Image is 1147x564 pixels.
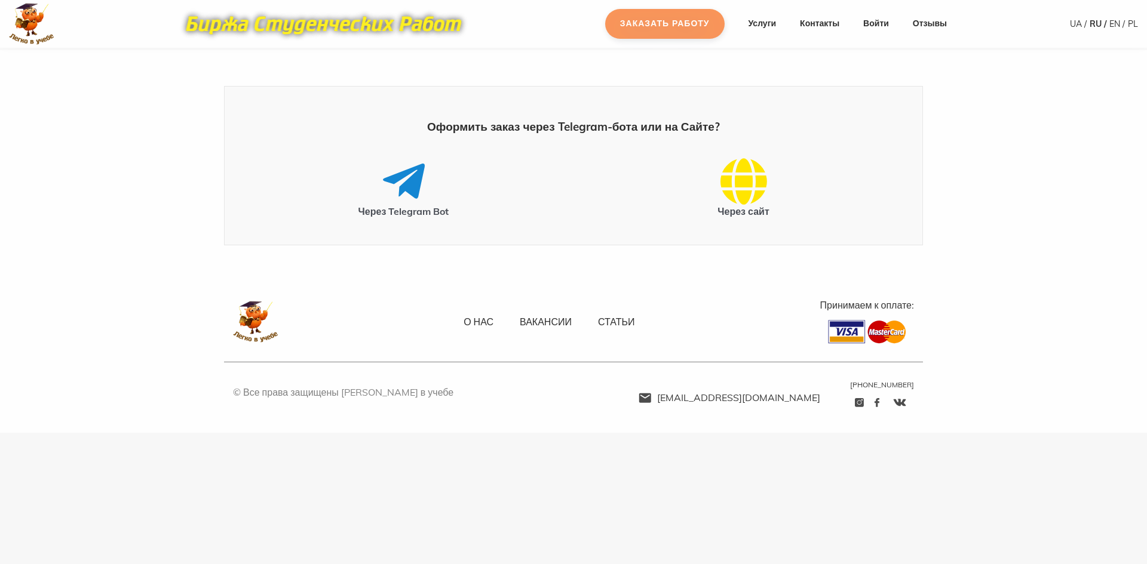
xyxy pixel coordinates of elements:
span: [EMAIL_ADDRESS][DOMAIN_NAME] [657,392,820,403]
a: Через сайт [717,190,769,217]
a: О нас [464,316,493,329]
a: Отзывы [913,18,947,30]
a: EN [1109,19,1125,29]
a: Статьи [598,316,634,329]
a: [EMAIL_ADDRESS][DOMAIN_NAME] [639,392,820,403]
a: PL [1128,19,1138,29]
strong: Оформить заказ через Telegram-бота или на Сайте? [427,119,720,134]
a: [PHONE_NUMBER] [850,380,914,389]
a: Через Telegram Bot [358,190,449,217]
p: © Все права защищены [PERSON_NAME] в учебе [233,385,453,400]
a: UA [1070,19,1087,29]
a: Войти [863,18,889,30]
a: Услуги [749,18,777,30]
span: Принимаем к оплате: [820,299,914,311]
img: motto-12e01f5a76059d5f6a28199ef077b1f78e012cfde436ab5cf1d4517935686d32.gif [174,8,473,41]
a: RU [1090,19,1106,29]
a: Контакты [800,18,839,30]
strong: Через сайт [717,205,769,217]
a: Вакансии [520,316,572,329]
img: payment-9f1e57a40afa9551f317c30803f4599b5451cfe178a159d0fc6f00a10d51d3ba.png [828,320,906,344]
img: logo-c4363faeb99b52c628a42810ed6dfb4293a56d4e4775eb116515dfe7f33672af.png [233,301,278,343]
strong: Через Telegram Bot [358,205,449,217]
a: Заказать работу [605,9,725,39]
img: logo-c4363faeb99b52c628a42810ed6dfb4293a56d4e4775eb116515dfe7f33672af.png [9,3,54,45]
